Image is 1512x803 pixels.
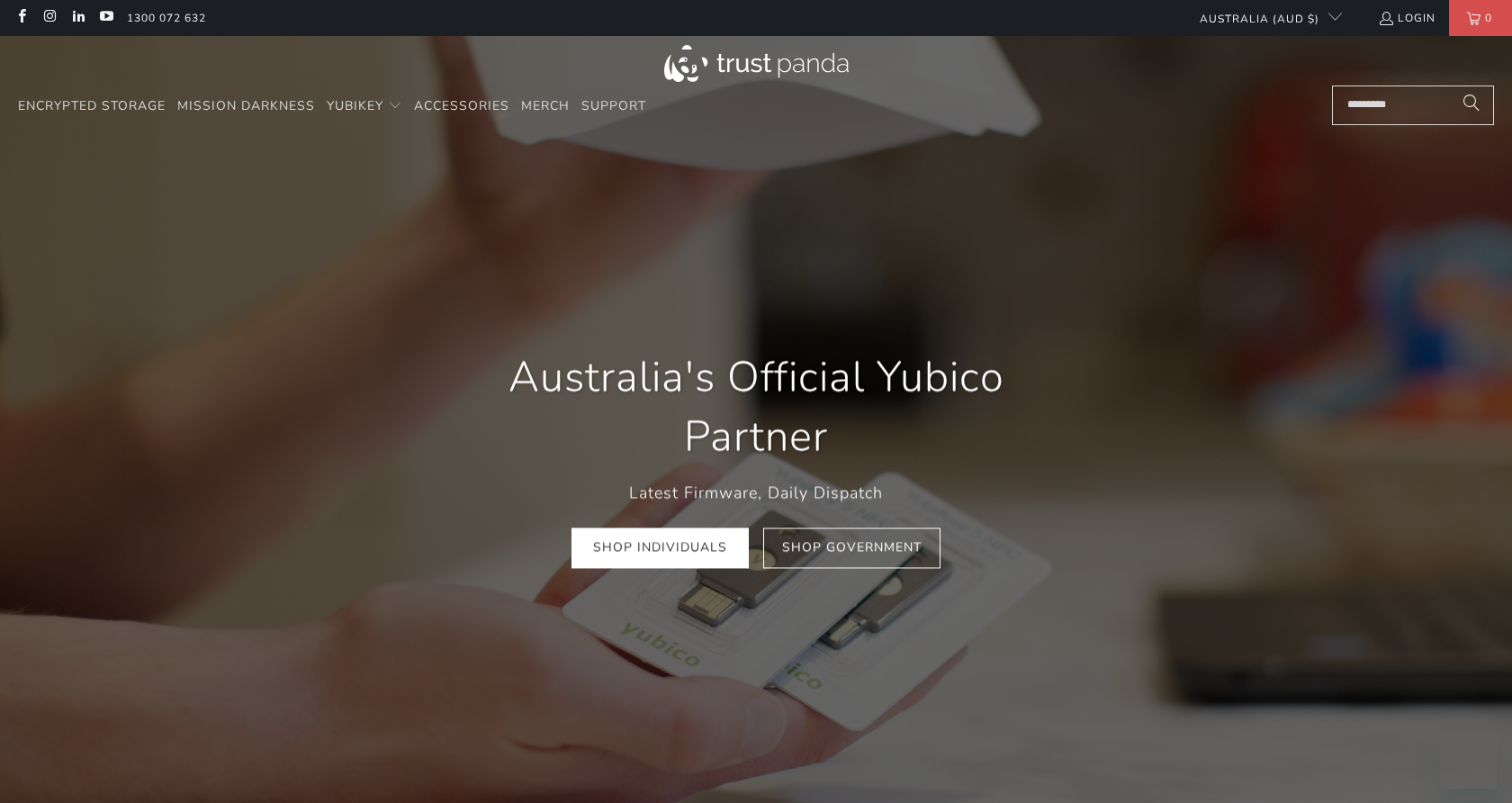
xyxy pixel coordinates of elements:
[521,97,570,114] span: Merch
[414,86,509,128] a: Accessories
[581,97,646,114] span: Support
[18,97,166,114] span: Encrypted Storage
[70,11,85,25] a: Trust Panda Australia on LinkedIn
[664,45,849,82] img: Trust Panda Australia
[414,97,509,114] span: Accessories
[13,11,29,25] a: Trust Panda Australia on Facebook
[571,528,749,569] a: Shop Individuals
[1332,86,1494,125] input: Search...
[18,86,166,128] a: Encrypted Storage
[327,86,402,128] summary: YubiKey
[1440,731,1498,789] iframe: Button to launch messaging window
[1449,86,1494,125] button: Search
[521,86,570,128] a: Merch
[41,11,57,25] a: Trust Panda Australia on Instagram
[1378,8,1435,28] a: Login
[177,86,315,128] a: Mission Darkness
[581,86,646,128] a: Support
[98,11,113,25] a: Trust Panda Australia on YouTube
[459,347,1053,466] h1: Australia's Official Yubico Partner
[763,528,940,569] a: Shop Government
[127,8,206,28] a: 1300 072 632
[459,480,1053,506] p: Latest Firmware, Daily Dispatch
[18,86,646,128] nav: Translation missing: en.navigation.header.main_nav
[327,97,383,114] span: YubiKey
[177,97,315,114] span: Mission Darkness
